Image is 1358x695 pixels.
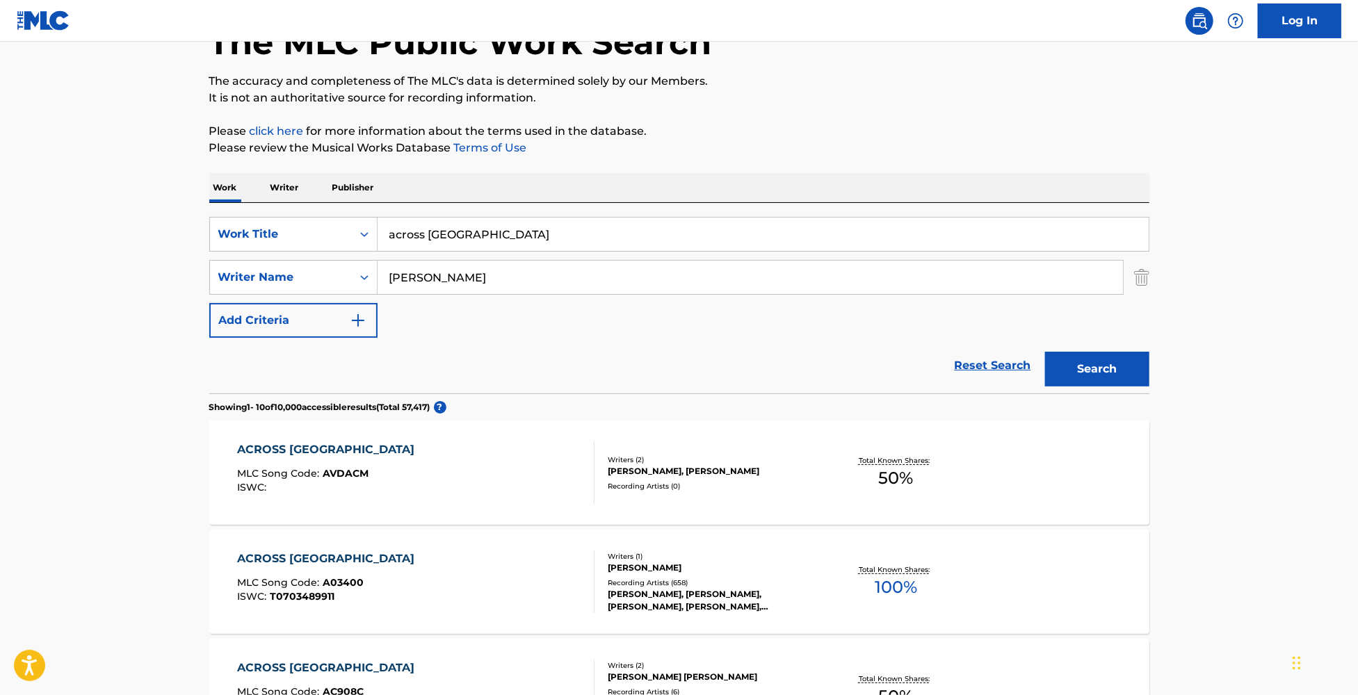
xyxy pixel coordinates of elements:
[17,10,70,31] img: MLC Logo
[237,576,323,589] span: MLC Song Code :
[218,226,343,243] div: Work Title
[209,401,430,414] p: Showing 1 - 10 of 10,000 accessible results (Total 57,417 )
[859,564,933,575] p: Total Known Shares:
[237,441,421,458] div: ACROSS [GEOGRAPHIC_DATA]
[209,173,241,202] p: Work
[209,420,1149,525] a: ACROSS [GEOGRAPHIC_DATA]MLC Song Code:AVDACMISWC:Writers (2)[PERSON_NAME], [PERSON_NAME]Recording...
[608,455,818,465] div: Writers ( 2 )
[1288,628,1358,695] iframe: Chat Widget
[250,124,304,138] a: click here
[1191,13,1208,29] img: search
[948,350,1038,381] a: Reset Search
[859,455,933,466] p: Total Known Shares:
[270,590,334,603] span: T0703489911
[451,141,527,154] a: Terms of Use
[608,562,818,574] div: [PERSON_NAME]
[209,217,1149,393] form: Search Form
[237,467,323,480] span: MLC Song Code :
[1134,260,1149,295] img: Delete Criterion
[608,588,818,613] div: [PERSON_NAME], [PERSON_NAME], [PERSON_NAME], [PERSON_NAME], [PERSON_NAME]
[323,467,369,480] span: AVDACM
[434,401,446,414] span: ?
[875,575,917,600] span: 100 %
[608,465,818,477] div: [PERSON_NAME], [PERSON_NAME]
[209,140,1149,156] p: Please review the Musical Works Database
[237,660,421,676] div: ACROSS [GEOGRAPHIC_DATA]
[608,660,818,671] div: Writers ( 2 )
[1258,3,1341,38] a: Log In
[1293,642,1301,684] div: Drag
[608,578,818,588] div: Recording Artists ( 658 )
[1045,352,1149,386] button: Search
[237,550,421,567] div: ACROSS [GEOGRAPHIC_DATA]
[350,312,366,329] img: 9d2ae6d4665cec9f34b9.svg
[859,673,933,684] p: Total Known Shares:
[878,466,913,491] span: 50 %
[608,671,818,683] div: [PERSON_NAME] [PERSON_NAME]
[209,303,378,338] button: Add Criteria
[1227,13,1244,29] img: help
[209,530,1149,634] a: ACROSS [GEOGRAPHIC_DATA]MLC Song Code:A03400ISWC:T0703489911Writers (1)[PERSON_NAME]Recording Art...
[237,481,270,493] span: ISWC :
[266,173,303,202] p: Writer
[1186,7,1213,35] a: Public Search
[328,173,378,202] p: Publisher
[1222,7,1250,35] div: Help
[209,90,1149,106] p: It is not an authoritative source for recording information.
[237,590,270,603] span: ISWC :
[209,123,1149,140] p: Please for more information about the terms used in the database.
[608,551,818,562] div: Writers ( 1 )
[608,481,818,491] div: Recording Artists ( 0 )
[209,22,712,63] h1: The MLC Public Work Search
[209,73,1149,90] p: The accuracy and completeness of The MLC's data is determined solely by our Members.
[323,576,364,589] span: A03400
[218,269,343,286] div: Writer Name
